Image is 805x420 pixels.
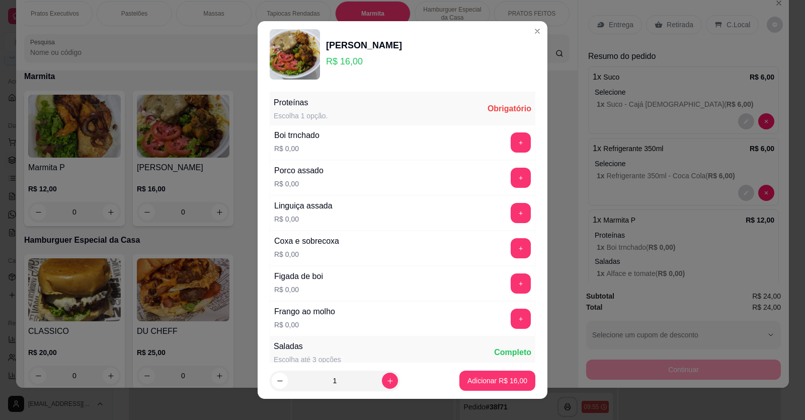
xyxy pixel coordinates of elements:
[529,23,545,39] button: Close
[467,376,527,386] p: Adicionar R$ 16,00
[274,165,324,177] div: Porco assado
[511,168,531,188] button: add
[274,214,333,224] p: R$ 0,00
[274,129,319,142] div: Boi trnchado
[274,306,335,318] div: Frango ao molho
[511,309,531,329] button: add
[274,111,328,121] div: Escolha 1 opção.
[494,346,531,359] div: Completo
[488,103,531,115] div: Obrigatório
[511,238,531,258] button: add
[274,249,339,259] p: R$ 0,00
[511,132,531,153] button: add
[272,373,288,389] button: decrease-product-quantity
[274,144,319,154] p: R$ 0,00
[274,179,324,189] p: R$ 0,00
[274,235,339,247] div: Coxa e sobrecoxa
[274,340,341,353] div: Saladas
[511,273,531,294] button: add
[274,285,323,295] p: R$ 0,00
[326,38,402,52] div: [PERSON_NAME]
[459,371,535,391] button: Adicionar R$ 16,00
[274,200,333,212] div: Linguiça assada
[326,54,402,68] p: R$ 16,00
[274,270,323,283] div: Figada de boi
[274,355,341,365] div: Escolha até 3 opções
[274,97,328,109] div: Proteínas
[511,203,531,223] button: add
[274,320,335,330] p: R$ 0,00
[270,29,320,80] img: product-image
[382,373,398,389] button: increase-product-quantity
